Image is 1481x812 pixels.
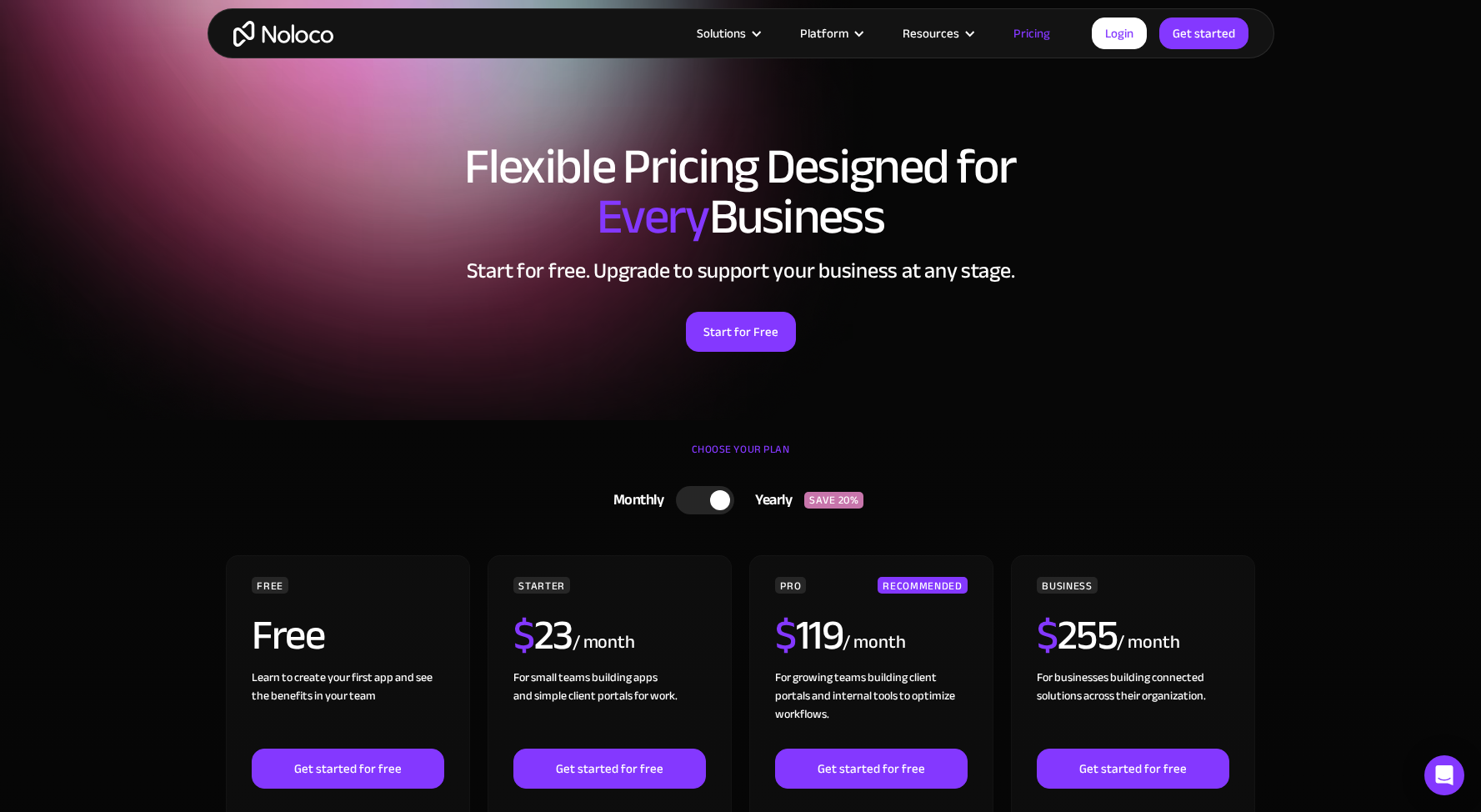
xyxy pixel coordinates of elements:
[597,170,709,263] span: Every
[573,629,635,656] div: / month
[843,629,905,656] div: / month
[1037,669,1228,749] div: For businesses building connected solutions across their organization. ‍
[1117,629,1179,656] div: / month
[252,577,288,594] div: FREE
[903,23,959,44] div: Resources
[882,23,993,44] div: Resources
[804,492,863,509] div: SAVE 20%
[1037,596,1058,674] span: $
[1159,18,1248,49] a: Get started
[1037,577,1097,594] div: BUSINESS
[775,577,806,594] div: PRO
[1092,18,1147,49] a: Login
[686,312,796,352] a: Start for Free
[1037,749,1228,789] a: Get started for free
[1037,614,1117,656] h2: 255
[775,749,967,789] a: Get started for free
[800,23,848,44] div: Platform
[779,23,882,44] div: Platform
[224,142,1258,242] h1: Flexible Pricing Designed for Business
[775,614,843,656] h2: 119
[224,437,1258,479] div: CHOOSE YOUR PLAN
[233,21,333,47] a: home
[513,596,534,674] span: $
[513,614,573,656] h2: 23
[252,749,443,789] a: Get started for free
[878,577,967,594] div: RECOMMENDED
[1424,755,1464,795] div: Open Intercom Messenger
[775,669,967,749] div: For growing teams building client portals and internal tools to optimize workflows.
[593,488,677,513] div: Monthly
[513,669,705,749] div: For small teams building apps and simple client portals for work. ‍
[676,23,779,44] div: Solutions
[252,669,443,749] div: Learn to create your first app and see the benefits in your team ‍
[697,23,746,44] div: Solutions
[513,749,705,789] a: Get started for free
[993,23,1071,44] a: Pricing
[224,258,1258,283] h2: Start for free. Upgrade to support your business at any stage.
[775,596,796,674] span: $
[252,614,324,656] h2: Free
[513,577,569,594] div: STARTER
[734,488,804,513] div: Yearly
